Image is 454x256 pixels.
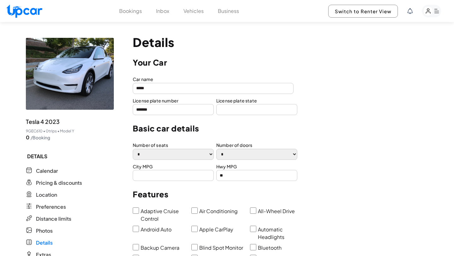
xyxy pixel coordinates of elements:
p: Your Car [133,55,309,69]
label: Number of seats [133,142,168,148]
label: Automatic Headlights [258,226,309,241]
span: Distance limits [36,215,71,223]
span: Model Y [60,129,74,134]
span: /Booking [31,134,50,141]
label: Bluetooth [258,244,309,252]
button: Vehicles [183,7,204,15]
span: DETAILS [26,153,114,160]
label: Air Conditioning [199,207,250,215]
img: Upcar Logo [6,4,42,18]
label: City MPG [133,164,153,169]
label: Adaptive Cruise Control [141,207,191,223]
span: Location [36,191,57,199]
p: Details [133,35,428,49]
span: • [43,129,45,134]
p: Features [133,187,309,201]
span: Tesla 4 2023 [26,117,60,126]
label: Android Auto [141,226,191,233]
span: • [57,129,59,134]
label: License plate state [216,98,257,103]
p: Basic car details [133,121,309,135]
span: Pricing & discounts [36,179,82,187]
span: 0 trips [46,129,57,134]
span: Photos [36,227,53,235]
span: 0 [26,134,29,141]
img: vehicle [26,38,114,110]
button: Inbox [156,7,169,15]
label: Number of doors [216,142,252,148]
label: Backup Camera [141,244,191,252]
span: Preferences [36,203,66,211]
label: License plate number [133,98,178,103]
button: Switch to Renter View [328,5,398,18]
label: Hwy MPG [216,164,237,169]
label: Car name [133,76,153,82]
button: Bookings [119,7,142,15]
label: All-Wheel Drive [258,207,309,215]
span: 9GEC610 [26,129,43,134]
label: Apple CarPlay [199,226,250,233]
span: Calendar [36,167,58,175]
button: Business [218,7,239,15]
span: Details [36,239,53,247]
label: Blind Spot Monitor [199,244,250,252]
